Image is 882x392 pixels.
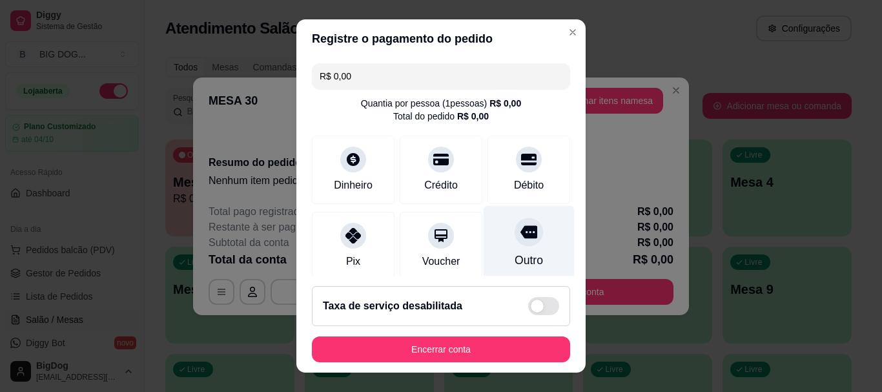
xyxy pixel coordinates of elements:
button: Close [562,22,583,43]
div: Débito [514,178,544,193]
div: Voucher [422,254,460,269]
div: R$ 0,00 [457,110,489,123]
div: Quantia por pessoa ( 1 pessoas) [361,97,521,110]
button: Encerrar conta [312,336,570,362]
input: Ex.: hambúrguer de cordeiro [320,63,562,89]
h2: Taxa de serviço desabilitada [323,298,462,314]
div: Total do pedido [393,110,489,123]
div: R$ 0,00 [489,97,521,110]
div: Pix [346,254,360,269]
header: Registre o pagamento do pedido [296,19,586,58]
div: Crédito [424,178,458,193]
div: Dinheiro [334,178,373,193]
div: Outro [515,253,543,269]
